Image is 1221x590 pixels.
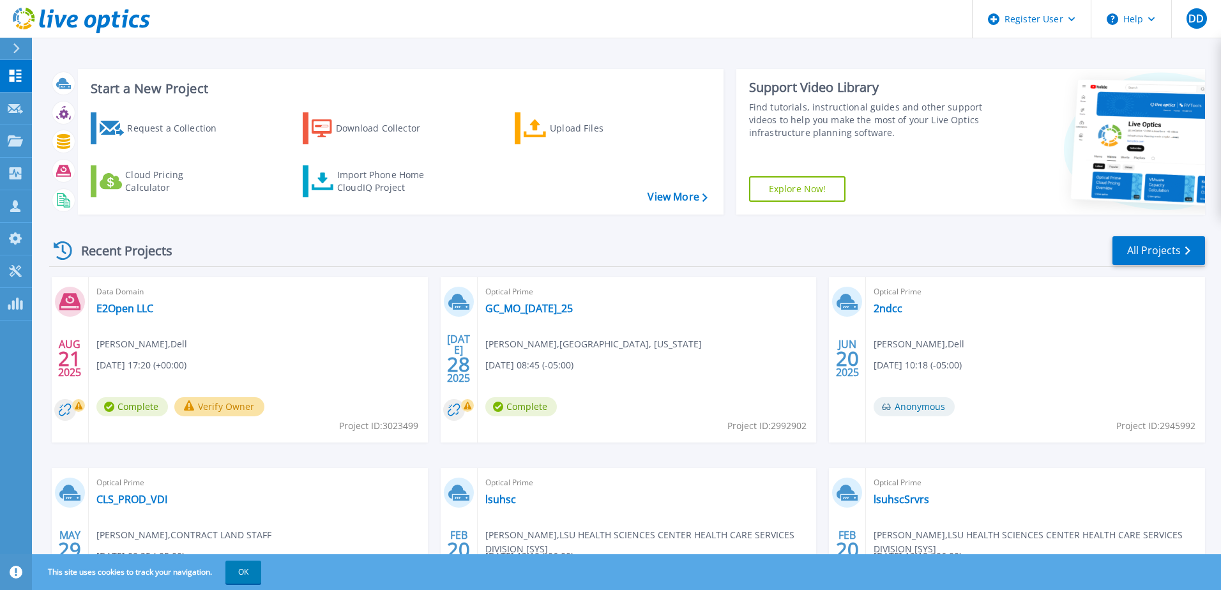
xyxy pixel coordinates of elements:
div: Cloud Pricing Calculator [125,169,227,194]
span: [DATE] 17:20 (+00:00) [96,358,186,372]
a: lsuhscSrvrs [874,493,929,506]
span: 20 [447,544,470,555]
span: Optical Prime [485,285,809,299]
a: CLS_PROD_VDI [96,493,167,506]
a: Request a Collection [91,112,233,144]
a: Download Collector [303,112,445,144]
span: 29 [58,544,81,555]
button: OK [225,561,261,584]
span: [PERSON_NAME] , Dell [874,337,964,351]
span: Optical Prime [874,476,1197,490]
span: 20 [836,544,859,555]
span: Optical Prime [485,476,809,490]
div: Support Video Library [749,79,988,96]
span: [PERSON_NAME] , Dell [96,337,187,351]
div: Request a Collection [127,116,229,141]
div: JUN 2025 [835,335,860,382]
div: AUG 2025 [57,335,82,382]
a: lsuhsc [485,493,516,506]
div: FEB 2025 [446,526,471,573]
span: DD [1188,13,1204,24]
div: MAY 2025 [57,526,82,573]
a: Cloud Pricing Calculator [91,165,233,197]
div: FEB 2025 [835,526,860,573]
a: GC_MO_[DATE]_25 [485,302,573,315]
span: [DATE] 12:18 (-06:00) [874,549,962,563]
a: E2Open LLC [96,302,153,315]
span: Project ID: 2992902 [727,419,807,433]
a: All Projects [1112,236,1205,265]
div: Upload Files [550,116,652,141]
span: This site uses cookies to track your navigation. [35,561,261,584]
span: [DATE] 08:45 (-05:00) [485,358,573,372]
div: Recent Projects [49,235,190,266]
span: Anonymous [874,397,955,416]
div: [DATE] 2025 [446,335,471,382]
a: Upload Files [515,112,657,144]
span: [PERSON_NAME] , [GEOGRAPHIC_DATA], [US_STATE] [485,337,702,351]
div: Find tutorials, instructional guides and other support videos to help you make the most of your L... [749,101,988,139]
span: 28 [447,359,470,370]
span: [PERSON_NAME] , LSU HEALTH SCIENCES CENTER HEALTH CARE SERVICES DIVISION [SYS] [485,528,817,556]
span: [DATE] 12:19 (-06:00) [485,549,573,563]
span: [PERSON_NAME] , CONTRACT LAND STAFF [96,528,271,542]
span: [PERSON_NAME] , LSU HEALTH SCIENCES CENTER HEALTH CARE SERVICES DIVISION [SYS] [874,528,1205,556]
span: 21 [58,353,81,364]
span: Data Domain [96,285,420,299]
span: Complete [485,397,557,416]
h3: Start a New Project [91,82,707,96]
button: Verify Owner [174,397,264,416]
span: [DATE] 09:25 (-05:00) [96,549,185,563]
a: View More [648,191,707,203]
span: Optical Prime [96,476,420,490]
span: Optical Prime [874,285,1197,299]
span: Complete [96,397,168,416]
div: Import Phone Home CloudIQ Project [337,169,437,194]
span: 20 [836,353,859,364]
div: Download Collector [336,116,438,141]
span: Project ID: 3023499 [339,419,418,433]
span: [DATE] 10:18 (-05:00) [874,358,962,372]
a: Explore Now! [749,176,846,202]
a: 2ndcc [874,302,902,315]
span: Project ID: 2945992 [1116,419,1195,433]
